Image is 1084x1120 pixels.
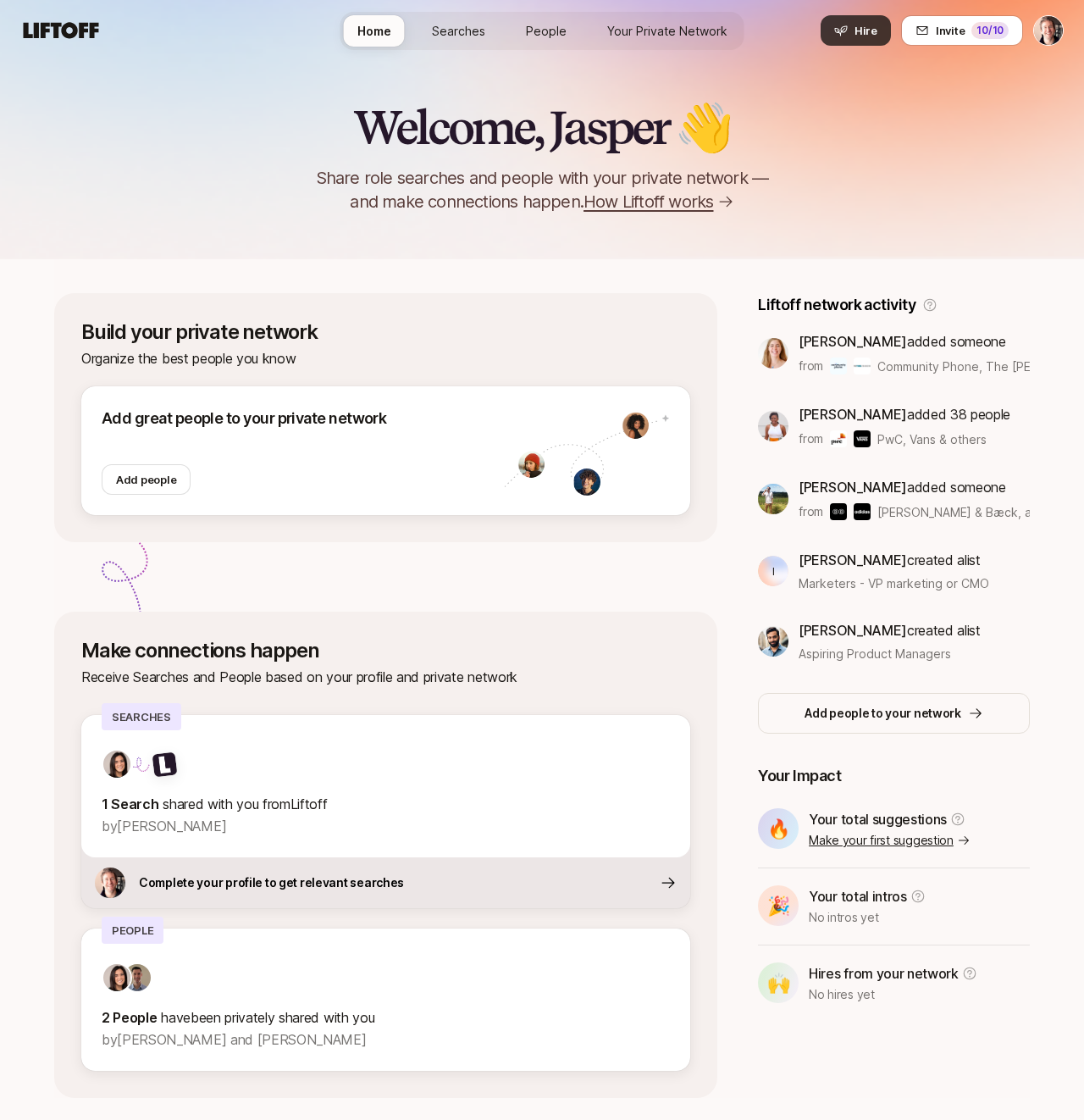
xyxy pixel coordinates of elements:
[799,406,907,423] span: [PERSON_NAME]
[799,574,989,592] span: Marketers - VP marketing or CMO
[95,868,125,898] img: 8cb3e434_9646_4a7a_9a3b_672daafcbcea.jpg
[854,358,871,374] img: The Thiel Foundation
[809,907,926,928] p: No intros yet
[758,764,1030,788] p: Your Impact
[81,639,690,663] p: Make connections happen
[799,356,823,376] p: from
[152,751,177,777] img: Liftoff
[81,347,690,369] p: Organize the best people you know
[799,403,1010,425] p: added 38 people
[583,190,733,213] a: How Liftoff works
[758,626,788,657] img: 407de850_77b5_4b3d_9afd_7bcde05681ca.jpg
[799,333,907,350] span: [PERSON_NAME]
[799,645,951,663] span: Aspiring Product Managers
[432,22,485,40] span: Searches
[1034,16,1063,45] img: Jasper Story
[877,503,1030,521] span: [PERSON_NAME] & Bæck, adidas & others
[830,358,847,374] img: Community Phone
[139,873,404,893] p: Complete your profile to get relevant searches
[758,693,1030,734] button: Add people to your network
[971,22,1009,39] div: 10 /10
[799,552,907,568] span: [PERSON_NAME]
[799,429,823,449] p: from
[124,964,151,991] img: bf8f663c_42d6_4f7d_af6b_5f71b9527721.jpg
[102,703,181,730] p: Searches
[758,885,799,926] div: 🎉
[799,479,907,496] span: [PERSON_NAME]
[353,102,731,152] h2: Welcome, Jasper 👋
[799,622,907,639] span: [PERSON_NAME]
[102,464,191,495] button: Add people
[758,484,788,514] img: 23676b67_9673_43bb_8dff_2aeac9933bfb.jpg
[357,22,391,40] span: Home
[809,962,959,984] p: Hires from your network
[809,830,971,851] a: Make your first suggestion
[526,22,567,40] span: People
[622,412,649,439] img: avatar-2.png
[594,15,741,47] a: Your Private Network
[758,338,788,369] img: aaa580d0_3bc9_4ca7_8bf8_0fcd2d5355f4.jpg
[103,751,130,778] img: 71d7b91d_d7cb_43b4_a7ea_a9b2f2cc6e03.jpg
[418,15,499,47] a: Searches
[821,15,891,46] button: Hire
[583,190,713,213] span: How Liftoff works
[81,666,690,688] p: Receive Searches and People based on your profile and private network
[877,430,987,448] span: PwC, Vans & others
[799,549,989,571] p: created a list
[854,503,871,520] img: adidas
[936,22,965,39] span: Invite
[102,1006,670,1029] p: have been privately shared with you
[102,815,670,837] p: by [PERSON_NAME]
[102,407,504,430] p: Add great people to your private network
[163,796,327,812] span: shared with you from Liftoff
[809,808,947,830] p: Your total suggestions
[805,703,961,724] p: Add people to your network
[102,1031,366,1048] span: by [PERSON_NAME] and [PERSON_NAME]
[758,962,799,1003] div: 🙌
[102,1009,157,1026] strong: 2 People
[854,22,877,39] span: Hire
[573,469,600,496] img: man-with-curly-hair.png
[799,330,1030,352] p: added someone
[799,502,823,522] p: from
[830,430,847,447] img: PwC
[758,293,915,317] p: Liftoff network activity
[901,15,1023,46] button: Invite10/10
[512,15,580,47] a: People
[809,984,977,1005] p: No hires yet
[81,320,690,344] p: Build your private network
[517,451,545,478] img: avatar-1.png
[1033,15,1064,46] button: Jasper Story
[344,15,405,47] a: Home
[103,964,130,991] img: 71d7b91d_d7cb_43b4_a7ea_a9b2f2cc6e03.jpg
[854,430,871,447] img: Vans
[799,619,981,641] p: created a list
[288,166,796,213] p: Share role searches and people with your private network — and make connections happen.
[799,476,1030,498] p: added someone
[830,503,847,520] img: Bakken & Bæck
[809,885,907,907] p: Your total intros
[758,808,799,849] div: 🔥
[758,411,788,441] img: 66d235e1_6d44_4c31_95e6_c22ebe053916.jpg
[102,796,158,812] strong: 1 Search
[772,561,775,581] p: I
[102,917,163,944] p: People
[607,22,727,40] span: Your Private Network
